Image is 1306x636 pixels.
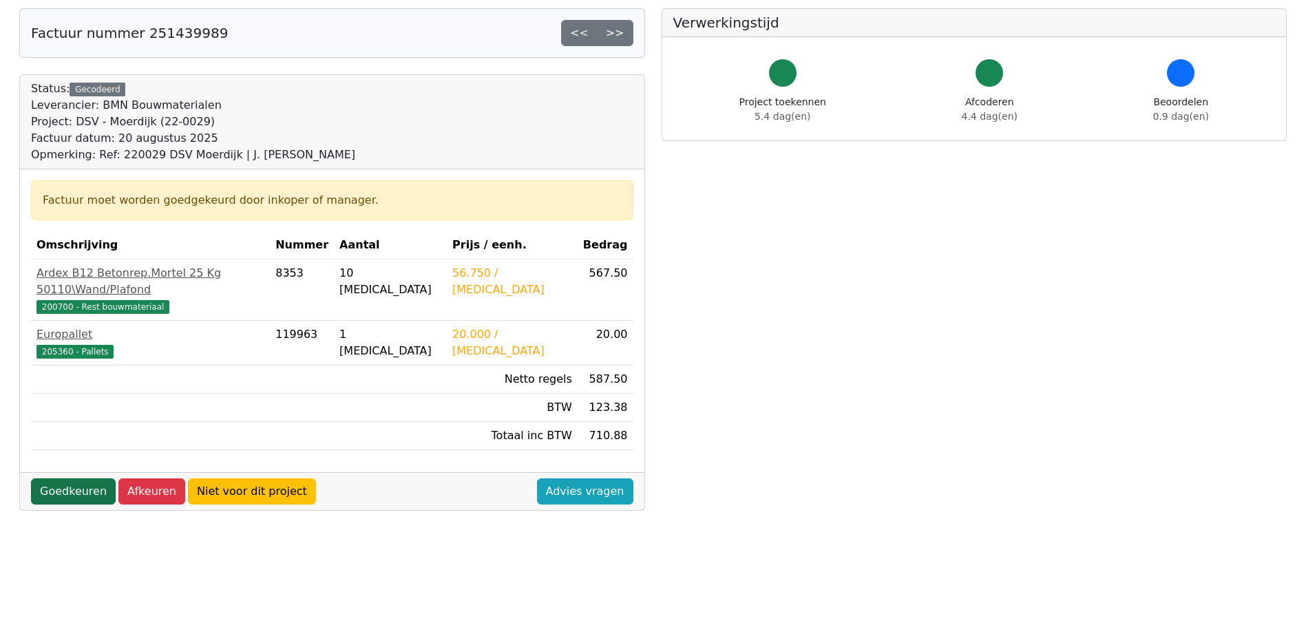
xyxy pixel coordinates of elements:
h5: Factuur nummer 251439989 [31,25,228,41]
td: 587.50 [578,365,633,394]
div: 56.750 / [MEDICAL_DATA] [452,265,572,298]
th: Nummer [270,231,334,259]
td: 119963 [270,321,334,365]
a: Ardex B12 Betonrep.Mortel 25 Kg 50110\Wand/Plafond200700 - Rest bouwmateriaal [36,265,264,315]
th: Prijs / eenh. [447,231,578,259]
div: Gecodeerd [70,83,125,96]
div: Afcoderen [962,95,1018,124]
h5: Verwerkingstijd [673,14,1276,31]
div: Leverancier: BMN Bouwmaterialen [31,97,355,114]
div: Status: [31,81,355,163]
td: Netto regels [447,365,578,394]
a: Niet voor dit project [188,478,316,505]
div: 20.000 / [MEDICAL_DATA] [452,326,572,359]
div: Opmerking: Ref: 220029 DSV Moerdijk | J. [PERSON_NAME] [31,147,355,163]
div: Factuur moet worden goedgekeurd door inkoper of manager. [43,192,622,209]
td: 20.00 [578,321,633,365]
span: 0.9 dag(en) [1153,111,1209,122]
div: Factuur datum: 20 augustus 2025 [31,130,355,147]
th: Bedrag [578,231,633,259]
span: 205360 - Pallets [36,345,114,359]
td: 567.50 [578,259,633,321]
td: BTW [447,394,578,422]
a: Advies vragen [537,478,633,505]
a: >> [597,20,633,46]
td: 710.88 [578,422,633,450]
a: << [561,20,598,46]
div: Project toekennen [739,95,826,124]
div: 10 [MEDICAL_DATA] [339,265,441,298]
div: Europallet [36,326,264,343]
a: Europallet205360 - Pallets [36,326,264,359]
a: Afkeuren [118,478,185,505]
div: Beoordelen [1153,95,1209,124]
span: 4.4 dag(en) [962,111,1018,122]
th: Aantal [334,231,447,259]
th: Omschrijving [31,231,270,259]
span: 200700 - Rest bouwmateriaal [36,300,169,314]
div: Ardex B12 Betonrep.Mortel 25 Kg 50110\Wand/Plafond [36,265,264,298]
div: 1 [MEDICAL_DATA] [339,326,441,359]
td: 8353 [270,259,334,321]
span: 5.4 dag(en) [755,111,810,122]
a: Goedkeuren [31,478,116,505]
td: 123.38 [578,394,633,422]
td: Totaal inc BTW [447,422,578,450]
div: Project: DSV - Moerdijk (22-0029) [31,114,355,130]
